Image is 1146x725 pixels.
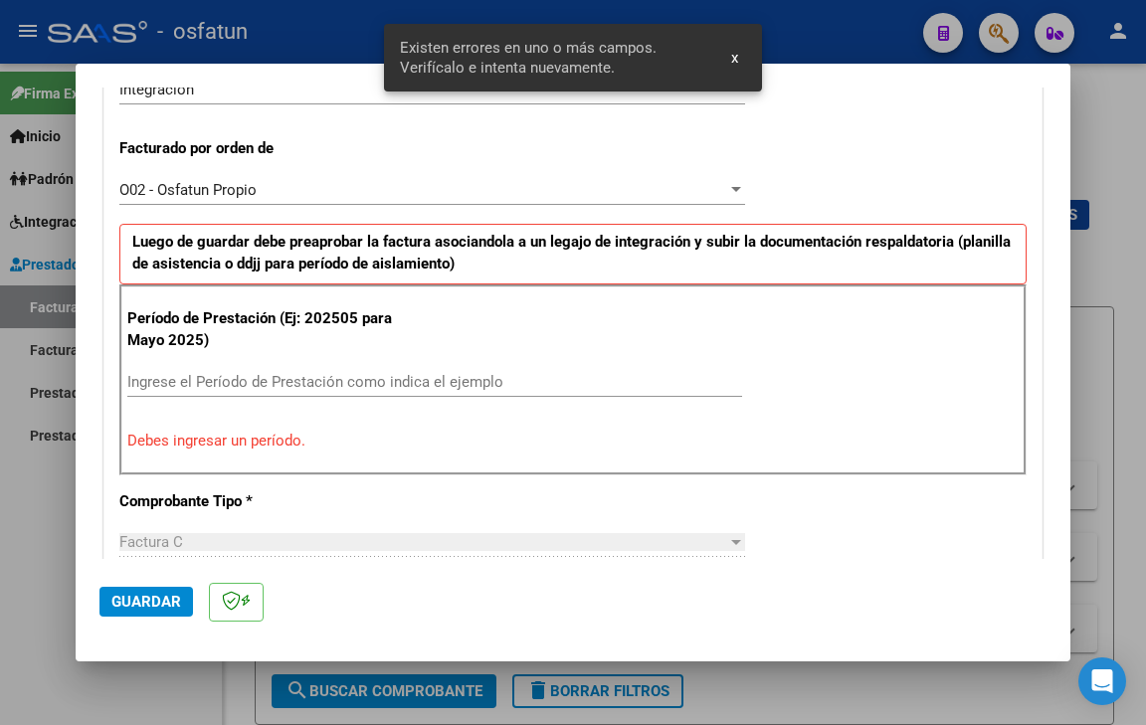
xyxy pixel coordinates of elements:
[119,181,257,199] span: O02 - Osfatun Propio
[731,49,738,67] span: x
[111,593,181,611] span: Guardar
[127,430,1019,453] p: Debes ingresar un período.
[119,81,194,98] span: Integración
[119,490,392,513] p: Comprobante Tipo *
[1078,657,1126,705] div: Open Intercom Messenger
[119,533,183,551] span: Factura C
[99,587,193,617] button: Guardar
[400,38,707,78] span: Existen errores en uno o más campos. Verifícalo e intenta nuevamente.
[715,40,754,76] button: x
[119,137,392,160] p: Facturado por orden de
[132,233,1011,273] strong: Luego de guardar debe preaprobar la factura asociandola a un legajo de integración y subir la doc...
[127,307,395,352] p: Período de Prestación (Ej: 202505 para Mayo 2025)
